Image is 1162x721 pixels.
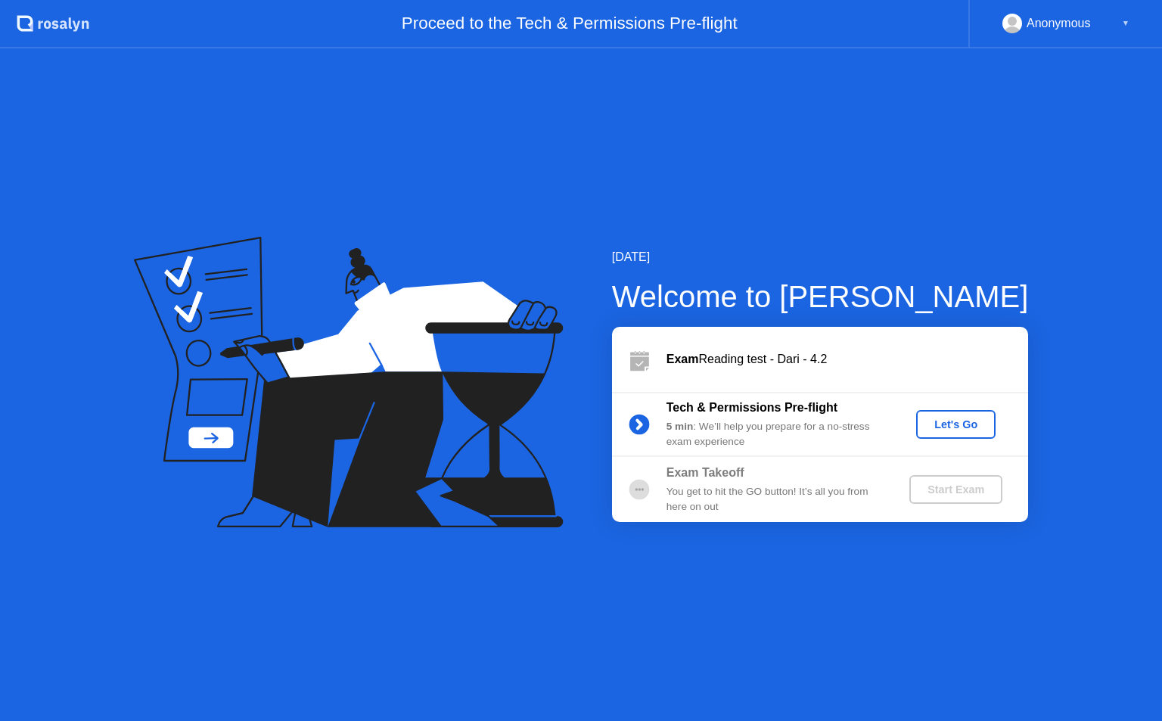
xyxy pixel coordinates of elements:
div: [DATE] [612,248,1029,266]
div: You get to hit the GO button! It’s all you from here on out [666,484,884,515]
div: Reading test - Dari - 4.2 [666,350,1028,368]
div: ▼ [1122,14,1129,33]
div: Welcome to [PERSON_NAME] [612,274,1029,319]
div: Let's Go [922,418,990,430]
div: Start Exam [915,483,996,496]
b: Tech & Permissions Pre-flight [666,401,837,414]
b: Exam Takeoff [666,466,744,479]
button: Start Exam [909,475,1002,504]
b: 5 min [666,421,694,432]
button: Let's Go [916,410,996,439]
b: Exam [666,353,699,365]
div: Anonymous [1027,14,1091,33]
div: : We’ll help you prepare for a no-stress exam experience [666,419,884,450]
